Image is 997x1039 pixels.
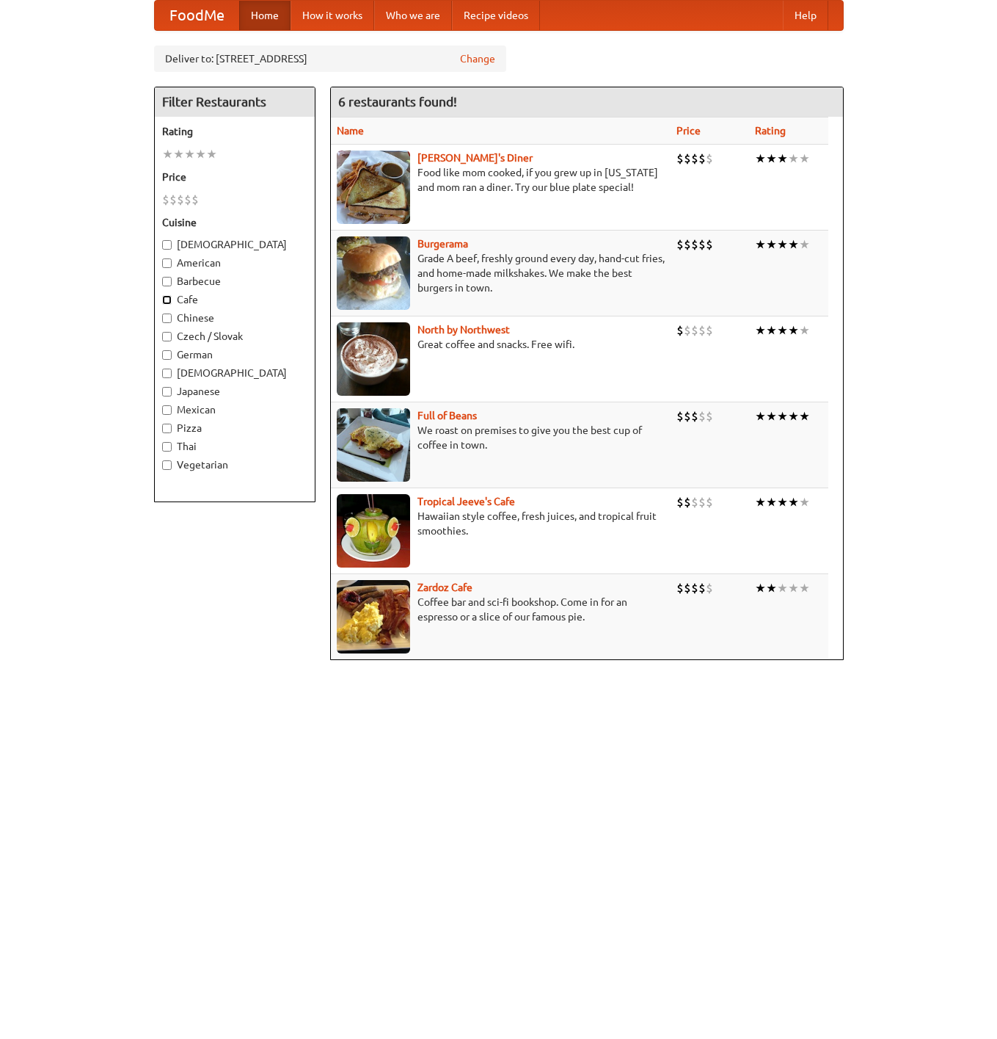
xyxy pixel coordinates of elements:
[162,311,307,325] label: Chinese
[162,439,307,454] label: Thai
[337,236,410,310] img: burgerama.jpg
[706,322,713,339] li: $
[799,151,810,167] li: ★
[191,192,199,208] li: $
[684,151,691,167] li: $
[337,423,665,452] p: We roast on premises to give you the best cup of coffee in town.
[799,236,810,253] li: ★
[788,151,799,167] li: ★
[706,580,713,596] li: $
[162,366,307,380] label: [DEMOGRAPHIC_DATA]
[698,408,706,424] li: $
[162,258,172,268] input: American
[755,125,786,137] a: Rating
[162,442,172,452] input: Thai
[162,421,307,435] label: Pizza
[155,1,239,30] a: FoodMe
[691,580,698,596] li: $
[755,580,766,596] li: ★
[676,151,684,167] li: $
[169,192,177,208] li: $
[799,408,810,424] li: ★
[337,494,410,568] img: jeeves.jpg
[706,494,713,510] li: $
[698,580,706,596] li: $
[417,238,468,250] a: Burgerama
[162,274,307,289] label: Barbecue
[676,322,684,339] li: $
[460,51,495,66] a: Change
[337,251,665,295] p: Grade A beef, freshly ground every day, hand-cut fries, and home-made milkshakes. We make the bes...
[766,580,777,596] li: ★
[706,408,713,424] li: $
[154,46,506,72] div: Deliver to: [STREET_ADDRESS]
[417,496,515,507] a: Tropical Jeeve's Cafe
[162,277,172,286] input: Barbecue
[788,322,799,339] li: ★
[777,236,788,253] li: ★
[698,322,706,339] li: $
[684,580,691,596] li: $
[162,256,307,270] label: American
[691,494,698,510] li: $
[766,322,777,339] li: ★
[337,509,665,538] p: Hawaiian style coffee, fresh juices, and tropical fruit smoothies.
[184,146,195,162] li: ★
[755,408,766,424] li: ★
[691,408,698,424] li: $
[755,151,766,167] li: ★
[676,494,684,510] li: $
[684,494,691,510] li: $
[777,151,788,167] li: ★
[684,236,691,253] li: $
[777,322,788,339] li: ★
[417,324,510,336] b: North by Northwest
[337,165,665,195] p: Food like mom cooked, if you grew up in [US_STATE] and mom ran a diner. Try our blue plate special!
[162,402,307,417] label: Mexican
[799,494,810,510] li: ★
[162,460,172,470] input: Vegetarian
[162,387,172,397] input: Japanese
[337,408,410,482] img: beans.jpg
[162,314,172,323] input: Chinese
[162,146,173,162] li: ★
[691,236,698,253] li: $
[162,457,307,472] label: Vegetarian
[799,580,810,596] li: ★
[755,322,766,339] li: ★
[162,332,172,341] input: Czech / Slovak
[698,494,706,510] li: $
[706,151,713,167] li: $
[173,146,184,162] li: ★
[766,408,777,424] li: ★
[684,322,691,339] li: $
[162,124,307,139] h5: Rating
[162,192,169,208] li: $
[783,1,828,30] a: Help
[788,236,799,253] li: ★
[799,322,810,339] li: ★
[698,236,706,253] li: $
[195,146,206,162] li: ★
[706,236,713,253] li: $
[676,125,701,137] a: Price
[337,580,410,654] img: zardoz.jpg
[374,1,452,30] a: Who we are
[766,494,777,510] li: ★
[788,494,799,510] li: ★
[676,580,684,596] li: $
[162,215,307,230] h5: Cuisine
[162,237,307,252] label: [DEMOGRAPHIC_DATA]
[777,494,788,510] li: ★
[337,151,410,224] img: sallys.jpg
[417,582,472,593] a: Zardoz Cafe
[162,170,307,184] h5: Price
[337,595,665,624] p: Coffee bar and sci-fi bookshop. Come in for an espresso or a slice of our famous pie.
[206,146,217,162] li: ★
[337,125,364,137] a: Name
[698,151,706,167] li: $
[788,580,799,596] li: ★
[162,350,172,360] input: German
